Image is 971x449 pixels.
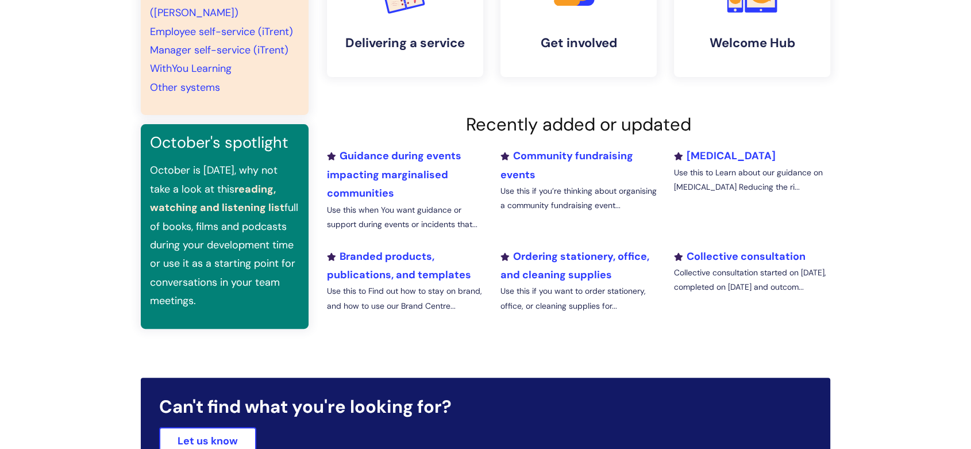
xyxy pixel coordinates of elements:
a: Employee self-service (iTrent) [150,25,293,39]
a: Collective consultation [674,250,806,263]
h2: Can't find what you're looking for? [159,396,812,417]
h2: Recently added or updated [327,114,830,135]
h4: Delivering a service [336,36,474,51]
a: [MEDICAL_DATA] [674,149,776,163]
h4: Welcome Hub [683,36,821,51]
p: Use this to Find out how to stay on brand, and how to use our Brand Centre... [327,284,483,313]
p: Use this to Learn about our guidance on [MEDICAL_DATA] Reducing the ri... [674,166,830,194]
h4: Get involved [510,36,648,51]
p: Use this if you want to order stationery, office, or cleaning supplies for... [500,284,657,313]
a: Guidance during events impacting marginalised communities [327,149,461,200]
a: Other systems [150,80,220,94]
a: Branded products, publications, and templates [327,250,471,282]
a: Ordering stationery, office, and cleaning supplies [500,250,649,282]
p: Collective consultation started on [DATE], completed on [DATE] and outcom... [674,266,830,294]
p: Use this if you’re thinking about organising a community fundraising event... [500,184,657,213]
a: WithYou Learning [150,62,232,75]
a: Manager self-service (iTrent) [150,43,288,57]
a: Community fundraising events [500,149,633,181]
p: Use this when You want guidance or support during events or incidents that... [327,203,483,232]
h3: October's spotlight [150,133,299,152]
p: October is [DATE], why not take a look at this full of books, films and podcasts during your deve... [150,161,299,310]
